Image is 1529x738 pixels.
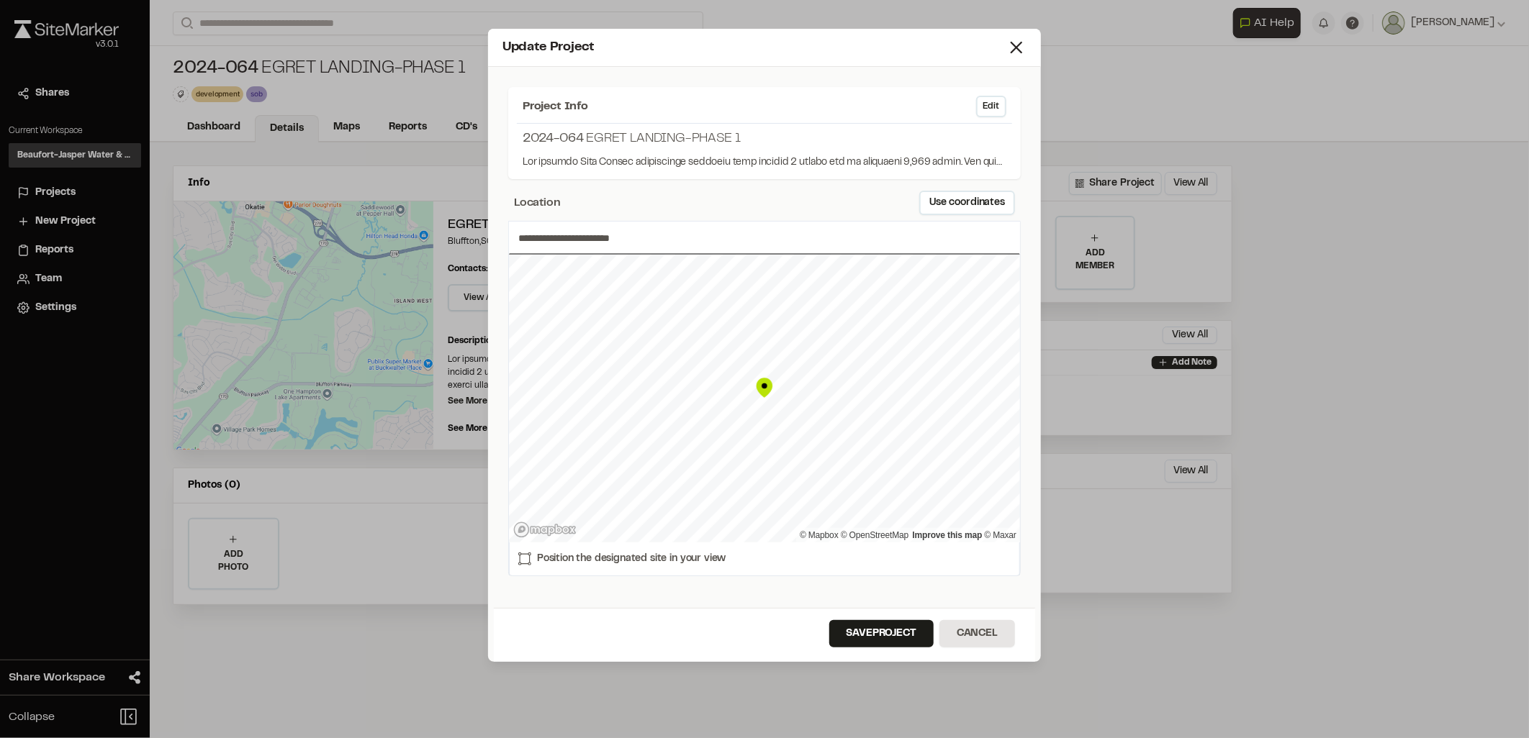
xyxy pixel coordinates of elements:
p: Position the designated site in your view [518,551,726,567]
p: Egret Landing-Phase 1 [523,129,1006,149]
a: Mapbox [800,530,839,540]
button: Use coordinates [919,191,1015,215]
a: Mapbox logo [513,521,577,538]
button: SaveProject [829,620,934,647]
span: Project Info [523,98,588,115]
a: Map feedback [913,530,983,540]
span: 2024-064 [523,133,584,145]
canvas: Map [509,255,1020,542]
a: OpenStreetMap [841,530,909,540]
div: Map marker [754,377,775,398]
button: Edit [976,96,1006,117]
button: Cancel [939,620,1015,647]
a: Maxar [985,530,1016,540]
p: Lor ipsumdo Sita Consec adipiscinge seddoeiu temp incidid 2 utlabo etd ma aliquaeni 9,969 admin. ... [523,155,1006,170]
div: Update Project [502,38,1006,58]
span: Location [514,194,561,211]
